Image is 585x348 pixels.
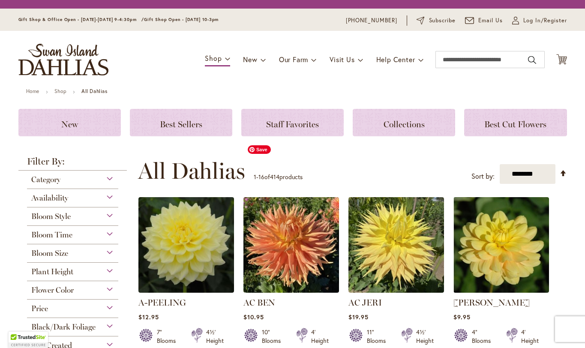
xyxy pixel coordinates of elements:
[279,55,308,64] span: Our Farm
[348,313,369,321] span: $19.95
[160,119,202,129] span: Best Sellers
[31,249,68,258] span: Bloom Size
[523,16,567,25] span: Log In/Register
[453,286,549,294] a: AHOY MATEY
[241,109,344,136] a: Staff Favorites
[31,322,96,332] span: Black/Dark Foliage
[18,157,127,171] strong: Filter By:
[205,54,222,63] span: Shop
[311,328,329,345] div: 4' Height
[31,267,73,276] span: Plant Height
[521,328,539,345] div: 4' Height
[254,173,256,181] span: 1
[31,230,72,240] span: Bloom Time
[138,297,186,308] a: A-PEELING
[417,16,456,25] a: Subscribe
[453,313,471,321] span: $9.95
[353,109,455,136] a: Collections
[31,175,60,184] span: Category
[471,168,495,184] label: Sort by:
[528,53,536,67] button: Search
[61,119,78,129] span: New
[376,55,415,64] span: Help Center
[138,286,234,294] a: A-Peeling
[258,173,264,181] span: 16
[206,328,224,345] div: 4½' Height
[18,44,108,75] a: store logo
[31,193,68,203] span: Availability
[31,304,48,313] span: Price
[243,286,339,294] a: AC BEN
[453,197,549,293] img: AHOY MATEY
[9,332,48,348] div: TrustedSite Certified
[472,328,496,345] div: 4" Blooms
[248,145,271,154] span: Save
[26,88,39,94] a: Home
[512,16,567,25] a: Log In/Register
[346,16,398,25] a: [PHONE_NUMBER]
[243,197,339,293] img: AC BEN
[429,16,456,25] span: Subscribe
[270,173,279,181] span: 414
[31,285,74,295] span: Flower Color
[484,119,546,129] span: Best Cut Flowers
[348,286,444,294] a: AC Jeri
[453,297,530,308] a: [PERSON_NAME]
[31,212,71,221] span: Bloom Style
[81,88,108,94] strong: All Dahlias
[367,328,391,345] div: 11" Blooms
[138,313,159,321] span: $12.95
[138,197,234,293] img: A-Peeling
[138,158,245,184] span: All Dahlias
[464,109,567,136] a: Best Cut Flowers
[144,17,219,22] span: Gift Shop Open - [DATE] 10-3pm
[465,16,503,25] a: Email Us
[18,17,144,22] span: Gift Shop & Office Open - [DATE]-[DATE] 9-4:30pm /
[416,328,434,345] div: 4½' Height
[478,16,503,25] span: Email Us
[262,328,286,345] div: 10" Blooms
[18,109,121,136] a: New
[384,119,425,129] span: Collections
[348,297,382,308] a: AC JERI
[243,297,275,308] a: AC BEN
[266,119,319,129] span: Staff Favorites
[330,55,354,64] span: Visit Us
[254,170,303,184] p: - of products
[348,197,444,293] img: AC Jeri
[243,313,264,321] span: $10.95
[130,109,232,136] a: Best Sellers
[54,88,66,94] a: Shop
[157,328,181,345] div: 7" Blooms
[243,55,257,64] span: New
